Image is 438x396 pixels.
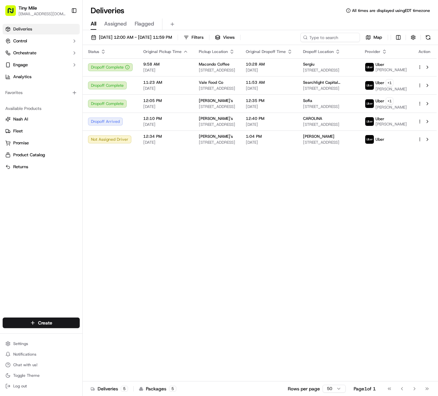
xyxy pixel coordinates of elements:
[7,97,12,103] div: 📗
[375,137,384,142] span: Uber
[22,71,84,76] div: We're available if you need us!
[199,104,235,109] span: [STREET_ADDRESS]
[3,350,80,359] button: Notifications
[38,320,52,326] span: Create
[199,86,235,91] span: [STREET_ADDRESS]
[5,164,77,170] a: Returns
[375,105,407,110] span: [PERSON_NAME]
[199,122,235,127] span: [STREET_ADDRESS]
[13,38,27,44] span: Control
[5,128,77,134] a: Fleet
[3,3,68,19] button: Tiny Mile[EMAIL_ADDRESS][DOMAIN_NAME]
[223,34,235,40] span: Views
[199,62,230,67] span: Macondo Coffee
[143,116,188,121] span: 12:10 PM
[365,117,374,126] img: uber-new-logo.jpeg
[3,339,80,348] button: Settings
[13,97,51,103] span: Knowledge Base
[375,62,384,67] span: Uber
[91,5,124,16] h1: Deliveries
[47,113,80,118] a: Powered byPylon
[375,98,384,104] span: Uber
[3,103,80,114] div: Available Products
[288,385,320,392] p: Rows per page
[13,383,27,389] span: Log out
[13,373,40,378] span: Toggle Theme
[303,98,312,103] span: Sofia
[375,122,407,127] span: [PERSON_NAME]
[99,34,172,40] span: [DATE] 12:00 AM - [DATE] 11:59 PM
[22,64,109,71] div: Start new chat
[246,68,292,73] span: [DATE]
[365,99,374,108] img: uber-new-logo.jpeg
[3,150,80,160] button: Product Catalog
[199,134,233,139] span: [PERSON_NAME]'s
[246,140,292,145] span: [DATE]
[13,26,32,32] span: Deliveries
[365,49,380,54] span: Provider
[3,162,80,172] button: Returns
[303,86,354,91] span: [STREET_ADDRESS]
[246,49,286,54] span: Original Dropoff Time
[143,86,188,91] span: [DATE]
[375,80,384,85] span: Uber
[88,63,133,71] div: Dropoff Complete
[91,385,128,392] div: Deliveries
[19,11,66,17] button: [EMAIL_ADDRESS][DOMAIN_NAME]
[3,318,80,328] button: Create
[143,49,182,54] span: Original Pickup Time
[3,371,80,380] button: Toggle Theme
[212,33,238,42] button: Views
[17,43,119,50] input: Got a question? Start typing here...
[423,33,433,42] button: Refresh
[143,98,188,103] span: 12:05 PM
[143,104,188,109] span: [DATE]
[3,36,80,46] button: Control
[19,5,37,11] button: Tiny Mile
[246,80,292,85] span: 11:53 AM
[246,98,292,103] span: 12:35 PM
[13,352,36,357] span: Notifications
[375,86,407,92] span: [PERSON_NAME]
[104,20,127,28] span: Assigned
[7,27,120,38] p: Welcome 👋
[3,126,80,136] button: Fleet
[5,116,77,122] a: Nash AI
[199,116,233,121] span: [PERSON_NAME]'s
[13,50,36,56] span: Orchestrate
[88,33,175,42] button: [DATE] 12:00 AM - [DATE] 11:59 PM
[303,116,322,121] span: CAROLINA
[303,49,334,54] span: Dropoff Location
[56,97,61,103] div: 💻
[3,60,80,70] button: Engage
[143,80,188,85] span: 11:23 AM
[3,48,80,58] button: Orchestrate
[303,134,334,139] span: [PERSON_NAME]
[3,72,80,82] a: Analytics
[5,152,77,158] a: Product Catalog
[246,104,292,109] span: [DATE]
[303,104,354,109] span: [STREET_ADDRESS]
[13,164,28,170] span: Returns
[112,66,120,74] button: Start new chat
[13,128,23,134] span: Fleet
[7,7,20,21] img: Nash
[386,79,393,86] button: +1
[3,87,80,98] div: Favorites
[13,140,29,146] span: Promise
[13,74,31,80] span: Analytics
[246,134,292,139] span: 1:04 PM
[53,94,109,106] a: 💻API Documentation
[3,24,80,34] a: Deliveries
[417,49,431,54] div: Action
[365,63,374,72] img: uber-new-logo.jpeg
[13,62,28,68] span: Engage
[199,49,228,54] span: Pickup Location
[352,8,430,13] span: All times are displayed using EDT timezone
[88,49,99,54] span: Status
[143,62,188,67] span: 9:58 AM
[246,62,292,67] span: 10:28 AM
[373,34,382,40] span: Map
